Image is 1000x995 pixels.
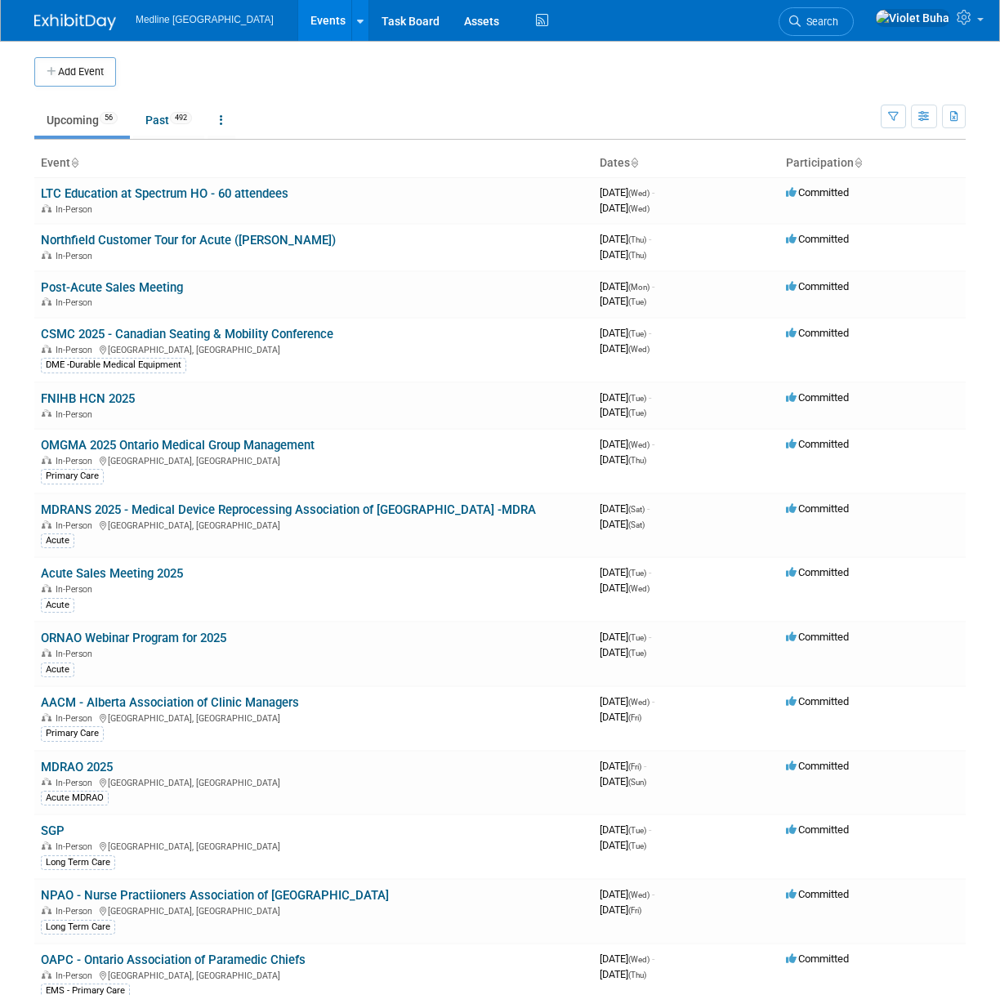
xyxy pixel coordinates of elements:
span: (Wed) [628,890,650,899]
span: In-Person [56,906,97,917]
a: NPAO - Nurse Practiioners Association of [GEOGRAPHIC_DATA] [41,888,389,903]
span: (Fri) [628,762,641,771]
span: - [652,186,654,199]
span: (Tue) [628,569,646,578]
span: (Sat) [628,520,645,529]
span: [DATE] [600,888,654,900]
span: (Thu) [628,456,646,465]
a: Sort by Participation Type [854,156,862,169]
span: - [652,888,654,900]
span: Committed [786,823,849,836]
img: In-Person Event [42,297,51,306]
span: (Wed) [628,189,650,198]
span: (Tue) [628,408,646,417]
span: In-Person [56,297,97,308]
span: [DATE] [600,968,646,980]
div: [GEOGRAPHIC_DATA], [GEOGRAPHIC_DATA] [41,518,587,531]
span: (Tue) [628,329,646,338]
span: [DATE] [600,202,650,214]
div: Acute [41,533,74,548]
span: In-Person [56,456,97,466]
span: [DATE] [600,233,651,245]
span: [DATE] [600,839,646,851]
span: (Tue) [628,297,646,306]
span: - [652,695,654,707]
span: Committed [786,695,849,707]
th: Event [34,149,593,177]
span: (Sat) [628,505,645,514]
img: In-Person Event [42,649,51,657]
span: (Wed) [628,440,650,449]
img: ExhibitDay [34,14,116,30]
span: - [649,391,651,404]
div: Long Term Care [41,920,115,935]
span: In-Person [56,409,97,420]
span: In-Person [56,778,97,788]
button: Add Event [34,57,116,87]
span: Committed [786,186,849,199]
a: Sort by Start Date [630,156,638,169]
a: MDRAO 2025 [41,760,113,774]
span: (Tue) [628,826,646,835]
div: DME -Durable Medical Equipment [41,358,186,373]
span: [DATE] [600,453,646,466]
div: [GEOGRAPHIC_DATA], [GEOGRAPHIC_DATA] [41,711,587,724]
div: [GEOGRAPHIC_DATA], [GEOGRAPHIC_DATA] [41,839,587,852]
div: Long Term Care [41,855,115,870]
span: [DATE] [600,327,651,339]
a: MDRANS 2025 - Medical Device Reprocessing Association of [GEOGRAPHIC_DATA] -MDRA [41,502,536,517]
span: [DATE] [600,438,654,450]
th: Dates [593,149,779,177]
span: [DATE] [600,518,645,530]
a: Northfield Customer Tour for Acute ([PERSON_NAME]) [41,233,336,248]
span: - [649,823,651,836]
span: - [652,438,654,450]
img: In-Person Event [42,456,51,464]
span: In-Person [56,584,97,595]
a: Past492 [133,105,204,136]
span: 492 [170,112,192,124]
a: Upcoming56 [34,105,130,136]
div: [GEOGRAPHIC_DATA], [GEOGRAPHIC_DATA] [41,904,587,917]
span: - [647,502,650,515]
span: In-Person [56,345,97,355]
a: Search [779,7,854,36]
div: Acute MDRAO [41,791,109,805]
span: (Fri) [628,713,641,722]
span: Committed [786,953,849,965]
span: [DATE] [600,760,646,772]
span: [DATE] [600,953,654,965]
div: Primary Care [41,469,104,484]
a: OAPC - Ontario Association of Paramedic Chiefs [41,953,306,967]
span: - [649,327,651,339]
span: - [649,566,651,578]
div: Acute [41,598,74,613]
span: [DATE] [600,646,646,658]
span: [DATE] [600,295,646,307]
span: (Mon) [628,283,650,292]
span: [DATE] [600,280,654,292]
span: Committed [786,760,849,772]
span: [DATE] [600,631,651,643]
img: In-Person Event [42,841,51,850]
a: LTC Education at Spectrum HO - 60 attendees [41,186,288,201]
img: In-Person Event [42,713,51,721]
span: (Wed) [628,955,650,964]
span: Committed [786,502,849,515]
span: [DATE] [600,502,650,515]
span: (Sun) [628,778,646,787]
span: [DATE] [600,566,651,578]
span: (Tue) [628,841,646,850]
span: Medline [GEOGRAPHIC_DATA] [136,14,274,25]
a: FNIHB HCN 2025 [41,391,135,406]
span: In-Person [56,520,97,531]
span: 56 [100,112,118,124]
img: In-Person Event [42,778,51,786]
span: [DATE] [600,186,654,199]
span: In-Person [56,841,97,852]
span: [DATE] [600,904,641,916]
span: In-Person [56,251,97,261]
span: Committed [786,327,849,339]
span: (Wed) [628,584,650,593]
span: (Thu) [628,970,646,979]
